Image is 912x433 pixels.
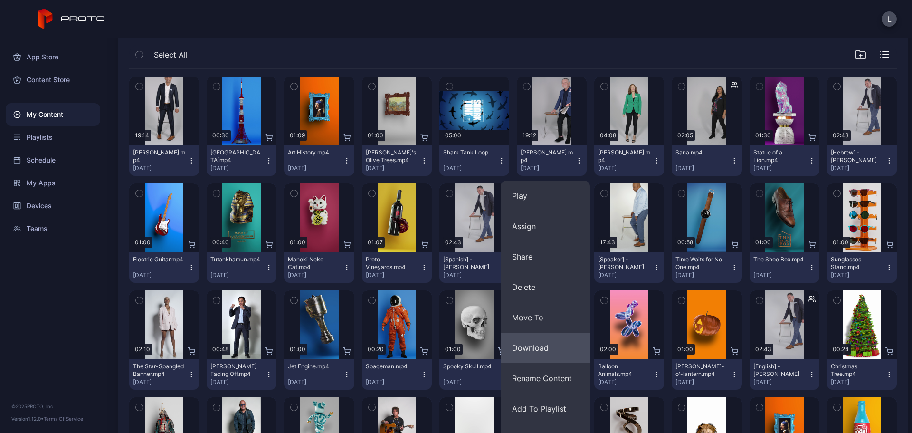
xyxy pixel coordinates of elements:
div: [Spanish] - Drew [443,256,495,271]
button: Statue of a Lion.mp4[DATE] [750,145,819,176]
div: [DATE] [675,271,730,279]
div: [DATE] [598,164,653,172]
span: Version 1.12.0 • [11,416,44,422]
div: Christmas Tree.mp4 [831,363,883,378]
div: [DATE] [133,378,188,386]
button: Move To [501,302,590,333]
div: The Shoe Box.mp4 [753,256,806,263]
button: Play [501,181,590,211]
button: [Spanish] - [PERSON_NAME][DATE] [439,252,509,283]
button: Delete [501,272,590,302]
button: Christmas Tree.mp4[DATE] [827,359,897,390]
div: [DATE] [831,271,885,279]
div: [DATE] [366,164,420,172]
button: Proto Vineyards.mp4[DATE] [362,252,432,283]
div: Jack-o'-lantern.mp4 [675,363,728,378]
div: Balloon Animals.mp4 [598,363,650,378]
div: [DATE] [443,271,498,279]
div: Manny Pacquiao Facing Off.mp4 [210,363,263,378]
div: [English] - Drew [753,363,806,378]
button: Download [501,333,590,363]
div: [DATE] [210,164,265,172]
div: [DATE] [288,164,342,172]
button: Balloon Animals.mp4[DATE] [594,359,664,390]
span: Select All [154,49,188,60]
div: [DATE] [753,271,808,279]
div: [DATE] [598,378,653,386]
div: [DATE] [366,271,420,279]
div: [Speaker] - Robert ESO [598,256,650,271]
button: Assign [501,211,590,241]
button: [Hebrew] - [PERSON_NAME][DATE] [827,145,897,176]
div: Proto Vineyards.mp4 [366,256,418,271]
button: [GEOGRAPHIC_DATA]mp4[DATE] [207,145,276,176]
button: Maneki Neko Cat.mp4[DATE] [284,252,354,283]
button: Jet Engine.mp4[DATE] [284,359,354,390]
button: Share [501,241,590,272]
div: [DATE] [133,271,188,279]
div: Maneki Neko Cat.mp4 [288,256,340,271]
div: Sana.mp4 [675,149,728,156]
a: Terms Of Service [44,416,83,422]
button: [PERSON_NAME]'s Olive Trees.mp4[DATE] [362,145,432,176]
div: [Hebrew] - Drew [831,149,883,164]
button: Sunglasses Stand.mp4[DATE] [827,252,897,283]
a: My Content [6,103,100,126]
div: [DATE] [443,378,498,386]
div: [DATE] [133,164,188,172]
a: Devices [6,194,100,217]
a: Playlists [6,126,100,149]
div: The Star-Spangled Banner.mp4 [133,363,185,378]
div: Jessica.mp4 [598,149,650,164]
a: Schedule [6,149,100,172]
button: Sana.mp4[DATE] [672,145,741,176]
div: Spooky Skull.mp4 [443,363,495,370]
a: App Store [6,46,100,68]
div: [DATE] [288,378,342,386]
a: Content Store [6,68,100,91]
button: Art History.mp4[DATE] [284,145,354,176]
div: Time Waits for No One.mp4 [675,256,728,271]
a: Teams [6,217,100,240]
div: Electric Guitar.mp4 [133,256,185,263]
div: Shark Tank Loop [443,149,495,156]
button: The Star-Spangled Banner.mp4[DATE] [129,359,199,390]
button: Spooky Skull.mp4[DATE] [439,359,509,390]
div: Tutankhamun.mp4 [210,256,263,263]
div: Spaceman.mp4 [366,363,418,370]
a: My Apps [6,172,100,194]
button: [PERSON_NAME]-o'-lantern.mp4[DATE] [672,359,741,390]
div: Jet Engine.mp4 [288,363,340,370]
button: Time Waits for No One.mp4[DATE] [672,252,741,283]
div: [DATE] [288,271,342,279]
div: Tokyo Tower.mp4 [210,149,263,164]
button: [PERSON_NAME].mp4[DATE] [129,145,199,176]
div: [DATE] [598,271,653,279]
div: Van Gogh's Olive Trees.mp4 [366,149,418,164]
div: [DATE] [753,378,808,386]
button: The Shoe Box.mp4[DATE] [750,252,819,283]
div: Statue of a Lion.mp4 [753,149,806,164]
button: Electric Guitar.mp4[DATE] [129,252,199,283]
div: [DATE] [675,378,730,386]
div: [DATE] [210,271,265,279]
button: Tutankhamun.mp4[DATE] [207,252,276,283]
div: [DATE] [831,164,885,172]
button: L [882,11,897,27]
div: [DATE] [831,378,885,386]
div: [DATE] [210,378,265,386]
button: [Speaker] - [PERSON_NAME][DATE] [594,252,664,283]
div: Saurin Patel.mp4 [133,149,185,164]
div: [DATE] [366,378,420,386]
button: Spaceman.mp4[DATE] [362,359,432,390]
button: [PERSON_NAME].mp4[DATE] [594,145,664,176]
div: [DATE] [443,164,498,172]
div: Sunglasses Stand.mp4 [831,256,883,271]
